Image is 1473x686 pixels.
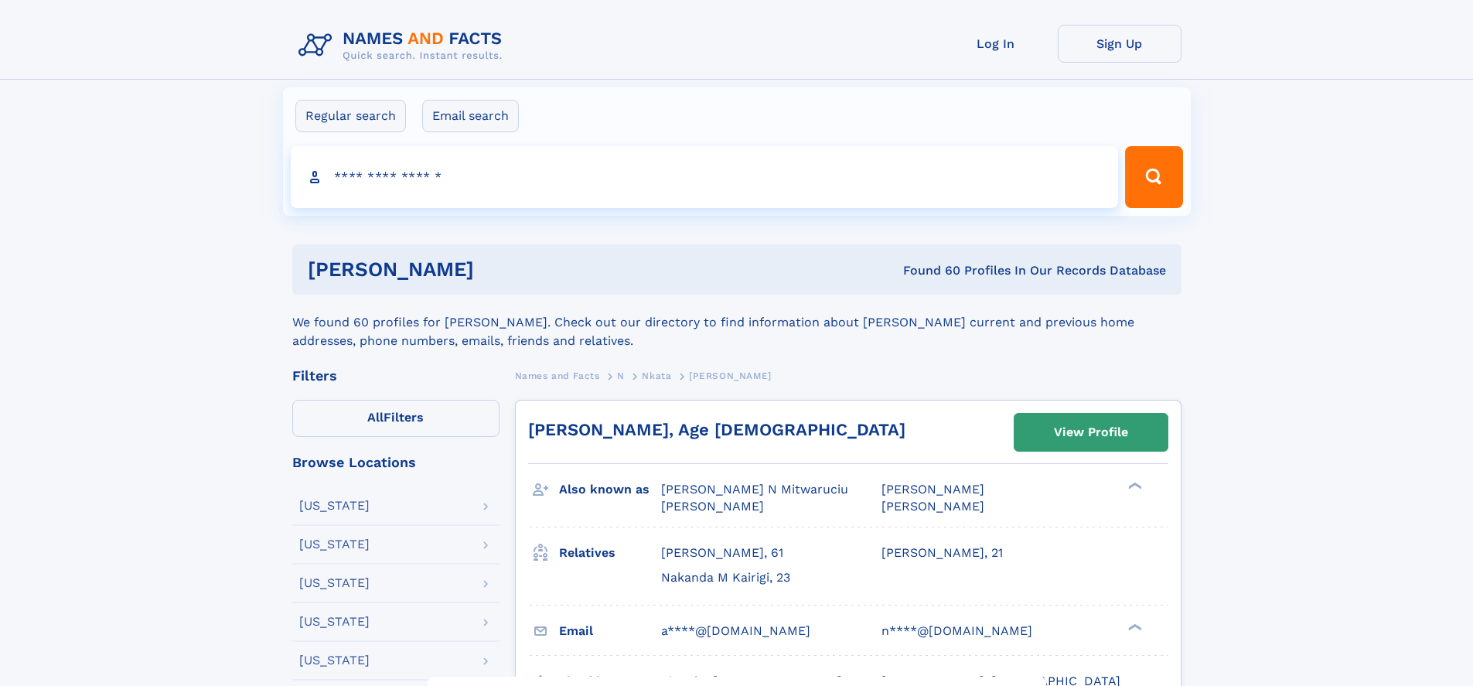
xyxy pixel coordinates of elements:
[617,370,625,381] span: N
[1124,622,1143,632] div: ❯
[292,400,500,437] label: Filters
[688,262,1166,279] div: Found 60 Profiles In Our Records Database
[617,366,625,385] a: N
[291,146,1119,208] input: search input
[367,410,384,425] span: All
[528,420,905,439] a: [PERSON_NAME], Age [DEMOGRAPHIC_DATA]
[661,569,790,586] a: Nakanda M Kairigi, 23
[559,540,661,566] h3: Relatives
[881,544,1003,561] a: [PERSON_NAME], 21
[689,370,772,381] span: [PERSON_NAME]
[881,499,984,514] span: [PERSON_NAME]
[422,100,519,132] label: Email search
[299,577,370,589] div: [US_STATE]
[308,260,689,279] h1: [PERSON_NAME]
[292,456,500,469] div: Browse Locations
[292,25,515,67] img: Logo Names and Facts
[299,616,370,628] div: [US_STATE]
[299,538,370,551] div: [US_STATE]
[1054,415,1128,450] div: View Profile
[881,482,984,497] span: [PERSON_NAME]
[515,366,600,385] a: Names and Facts
[292,369,500,383] div: Filters
[295,100,406,132] label: Regular search
[642,366,671,385] a: Nkata
[661,499,764,514] span: [PERSON_NAME]
[299,500,370,512] div: [US_STATE]
[1058,25,1181,63] a: Sign Up
[559,618,661,644] h3: Email
[1014,414,1168,451] a: View Profile
[661,544,783,561] a: [PERSON_NAME], 61
[299,654,370,667] div: [US_STATE]
[292,295,1181,350] div: We found 60 profiles for [PERSON_NAME]. Check out our directory to find information about [PERSON...
[1124,481,1143,491] div: ❯
[1125,146,1182,208] button: Search Button
[559,476,661,503] h3: Also known as
[934,25,1058,63] a: Log In
[642,370,671,381] span: Nkata
[661,482,848,497] span: [PERSON_NAME] N Mitwaruciu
